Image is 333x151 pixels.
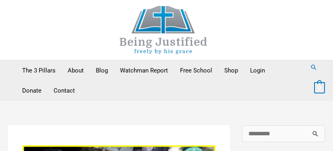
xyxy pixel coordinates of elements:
img: Being Justified [103,6,224,54]
a: Login [244,60,271,81]
a: Search button [310,64,317,71]
nav: Primary Site Navigation [16,60,302,101]
a: Free School [174,60,218,81]
a: Watchman Report [114,60,174,81]
a: About [62,60,90,81]
a: Shop [218,60,244,81]
span: 0 [318,85,321,91]
a: Donate [16,81,48,101]
a: Blog [90,60,114,81]
a: View Shopping Cart, empty [314,84,325,91]
a: Contact [48,81,81,101]
a: The 3 Pillars [16,60,62,81]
